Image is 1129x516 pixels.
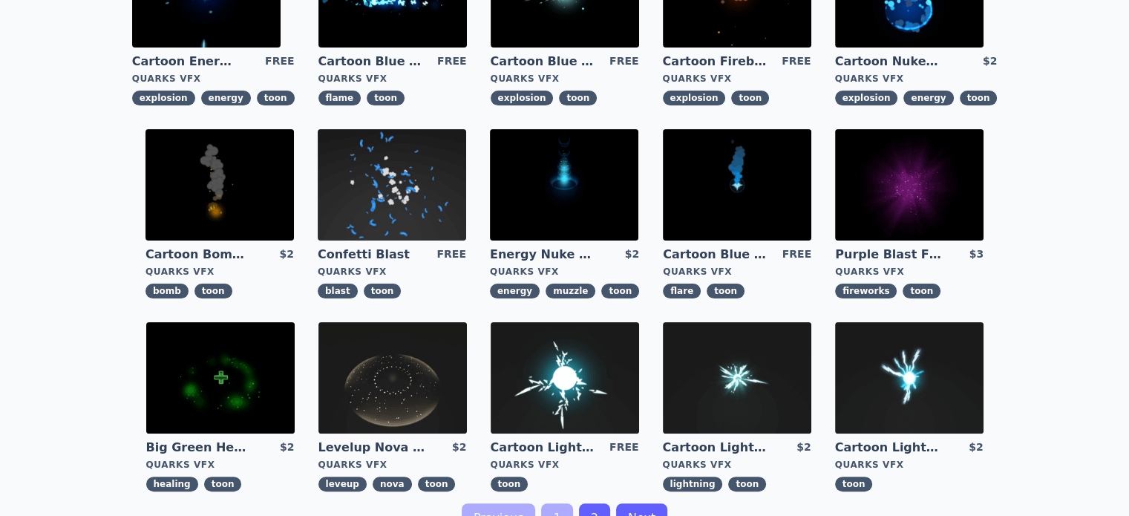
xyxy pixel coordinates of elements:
div: Quarks VFX [491,459,639,471]
span: toon [728,477,766,491]
a: Levelup Nova Effect [318,440,425,456]
div: FREE [436,246,465,263]
a: Big Green Healing Effect [146,440,253,456]
span: toon [960,91,998,105]
a: Cartoon Lightning Ball Explosion [663,440,770,456]
span: toon [559,91,597,105]
span: explosion [663,91,726,105]
img: imgAlt [145,129,294,241]
span: fireworks [835,284,897,298]
span: toon [491,477,528,491]
div: Quarks VFX [318,459,467,471]
div: Quarks VFX [318,266,466,278]
span: toon [418,477,456,491]
span: toon [903,284,940,298]
img: imgAlt [146,322,295,434]
a: Cartoon Bomb Fuse [145,246,252,263]
span: energy [490,284,540,298]
img: imgAlt [491,322,639,434]
img: imgAlt [663,322,811,434]
div: FREE [609,440,638,456]
div: Quarks VFX [490,266,639,278]
span: blast [318,284,358,298]
a: Cartoon Blue Flamethrower [318,53,425,70]
span: lightning [663,477,723,491]
div: Quarks VFX [835,459,984,471]
span: flare [663,284,701,298]
div: Quarks VFX [663,73,811,85]
span: energy [903,91,953,105]
a: Confetti Blast [318,246,425,263]
a: Cartoon Lightning Ball with Bloom [835,440,942,456]
img: imgAlt [663,129,811,241]
div: $2 [280,440,294,456]
span: toon [731,91,769,105]
div: FREE [782,246,811,263]
div: Quarks VFX [145,266,294,278]
div: Quarks VFX [835,73,998,85]
span: bomb [145,284,189,298]
img: imgAlt [835,129,984,241]
div: FREE [609,53,638,70]
a: Cartoon Lightning Ball [491,440,598,456]
div: Quarks VFX [663,266,811,278]
span: toon [364,284,402,298]
span: explosion [835,91,898,105]
div: Quarks VFX [491,73,639,85]
img: imgAlt [318,322,467,434]
span: toon [835,477,873,491]
a: Energy Nuke Muzzle Flash [490,246,597,263]
span: toon [601,284,639,298]
div: FREE [782,53,811,70]
div: $3 [969,246,984,263]
a: Cartoon Fireball Explosion [663,53,770,70]
span: toon [367,91,405,105]
div: Quarks VFX [132,73,295,85]
div: $2 [796,440,811,456]
div: Quarks VFX [835,266,984,278]
div: $2 [452,440,466,456]
a: Purple Blast Fireworks [835,246,942,263]
div: Quarks VFX [318,73,467,85]
div: $2 [969,440,983,456]
div: FREE [265,53,294,70]
a: Cartoon Blue Gas Explosion [491,53,598,70]
span: leveup [318,477,367,491]
img: imgAlt [835,322,984,434]
span: toon [194,284,232,298]
a: Cartoon Blue Flare [663,246,770,263]
div: FREE [437,53,466,70]
div: $2 [983,53,997,70]
span: explosion [132,91,195,105]
span: flame [318,91,361,105]
span: energy [201,91,251,105]
div: Quarks VFX [663,459,811,471]
span: nova [373,477,412,491]
span: healing [146,477,198,491]
span: explosion [491,91,554,105]
img: imgAlt [490,129,638,241]
span: toon [257,91,295,105]
div: Quarks VFX [146,459,295,471]
span: toon [707,284,745,298]
div: $2 [625,246,639,263]
a: Cartoon Energy Explosion [132,53,239,70]
span: muzzle [546,284,595,298]
a: Cartoon Nuke Energy Explosion [835,53,942,70]
div: $2 [279,246,293,263]
span: toon [204,477,242,491]
img: imgAlt [318,129,466,241]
